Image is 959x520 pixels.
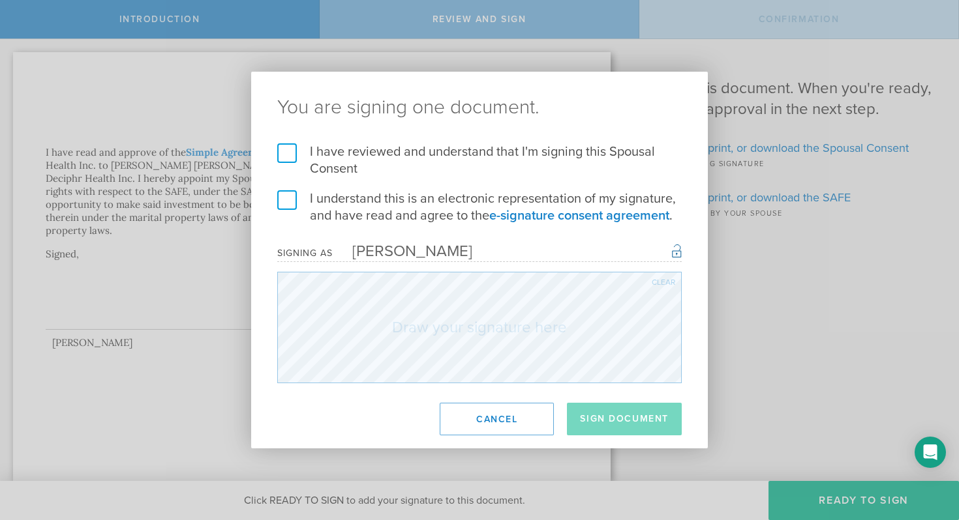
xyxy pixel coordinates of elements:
[333,242,472,261] div: [PERSON_NAME]
[277,98,682,117] ng-pluralize: You are signing one document.
[277,143,682,177] label: I have reviewed and understand that I'm signing this Spousal Consent
[489,208,669,224] a: e-signature consent agreement
[277,190,682,224] label: I understand this is an electronic representation of my signature, and have read and agree to the .
[277,248,333,259] div: Signing as
[440,403,554,435] button: Cancel
[567,403,682,435] button: Sign Document
[915,437,946,468] div: Open Intercom Messenger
